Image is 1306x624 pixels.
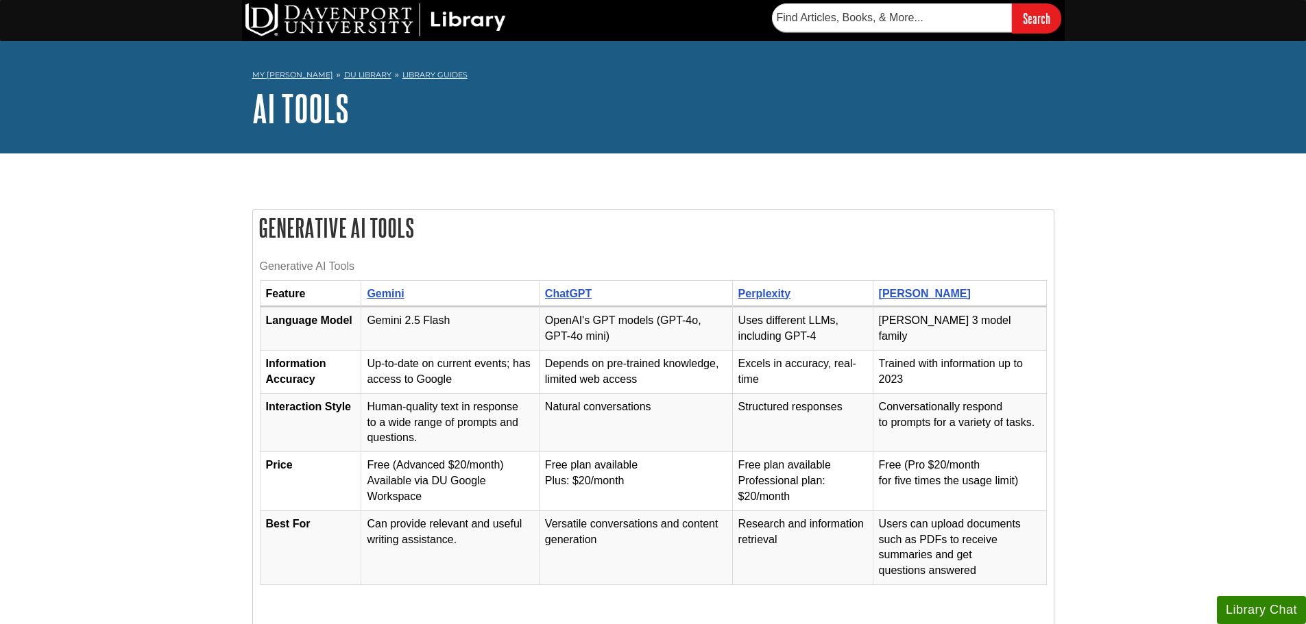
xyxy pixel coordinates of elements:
td: Free (Pro $20/month for five times the usage limit) [873,452,1046,511]
h2: Generative AI Tools [253,210,1054,246]
td: Structured responses [732,393,873,452]
nav: breadcrumb [252,66,1054,88]
input: Find Articles, Books, & More... [772,3,1012,32]
form: Searches DU Library's articles, books, and more [772,3,1061,33]
h1: AI Tools [252,88,1054,129]
th: Feature [260,280,361,308]
td: Natural conversations [539,393,732,452]
td: Free plan available Professional plan: $20/month [732,452,873,511]
td: [PERSON_NAME] 3 model family [873,308,1046,351]
a: Gemini [367,288,404,299]
a: My [PERSON_NAME] [252,69,333,81]
td: Can provide relevant and useful writing assistance. [361,510,539,584]
td: Up-to-date on current events; has access to Google [361,351,539,394]
caption: Generative AI Tools [260,253,1047,280]
td: Research and information retrieval [732,510,873,584]
strong: Information Accuracy [266,358,326,385]
strong: Price [266,459,293,471]
td: Trained with information up to 2023 [873,351,1046,394]
td: Users can upload documents such as PDFs to receive summaries and get questions answered [873,510,1046,584]
a: Library Guides [402,70,468,79]
strong: Best For [266,518,311,529]
td: Versatile conversations and content generation [539,510,732,584]
a: DU Library [344,70,391,79]
td: Human-quality text in response to a wide range of prompts and questions. [361,393,539,452]
input: Search [1012,3,1061,33]
strong: Interaction Style [266,401,351,412]
button: Library Chat [1217,596,1306,624]
td: Gemini 2.5 Flash [361,308,539,351]
a: Perplexity [738,288,790,299]
td: Free (Advanced $20/month) Available via DU Google Workspace [361,452,539,511]
a: [PERSON_NAME] [879,288,971,299]
img: DU Library [245,3,506,36]
a: ChatGPT [545,288,592,299]
td: Excels in accuracy, real-time [732,351,873,394]
td: Depends on pre-trained knowledge, limited web access [539,351,732,394]
p: Conversationally respond to prompts for a variety of tasks. [879,399,1041,431]
td: Uses different LLMs, including GPT-4 [732,308,873,351]
strong: Language Model [266,314,352,326]
td: Free plan available Plus: $20/month [539,452,732,511]
td: OpenAI's GPT models (GPT-4o, GPT-4o mini) [539,308,732,351]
